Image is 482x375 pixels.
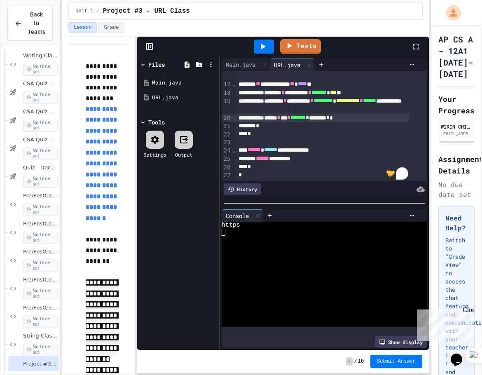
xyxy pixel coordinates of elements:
span: Writing Classes #2 - Cat [23,52,58,59]
span: No time set [23,175,58,188]
div: Console [222,209,263,222]
span: CSA Quiz #1: Attributes [23,80,58,87]
span: Project #3 - URL Class [23,361,58,368]
span: No time set [23,203,58,216]
span: No time set [23,259,58,272]
span: Quiz - Documentation, Preconditions and Postconditions [23,164,58,171]
div: Main.java [152,79,216,87]
span: No time set [23,287,58,300]
div: 21 [222,122,232,131]
span: Back to Teams [27,10,46,36]
h3: Need Help? [445,213,468,233]
span: No time set [23,91,58,104]
span: 10 [358,358,364,365]
div: [EMAIL_ADDRESS][DOMAIN_NAME] [441,131,472,137]
div: Main.java [222,59,270,71]
h2: Your Progress [438,93,475,116]
span: Unit 1 [75,8,93,14]
span: - [346,357,352,366]
div: 26 [222,164,232,172]
span: / [354,358,357,365]
span: No time set [23,231,58,244]
div: Output [175,151,192,158]
span: Submit Answer [377,358,416,365]
div: My Account [438,3,463,22]
iframe: chat widget [414,306,474,341]
span: Pre/PostConditions #3 [23,248,58,255]
div: URL.java [270,59,315,71]
h2: Assignment Details [438,153,475,176]
iframe: chat widget [447,342,474,367]
div: 27 [222,171,232,180]
div: 18 [222,89,232,97]
div: 22 [222,131,232,139]
div: 25 [222,155,232,163]
button: Lesson [68,22,97,33]
div: History [224,183,261,195]
span: No time set [23,119,58,132]
span: No time set [23,315,58,328]
span: CSA Quiz #2: Accessor Methods [23,108,58,115]
span: Pre/PostConditions #1 [23,192,58,199]
div: 17 [222,80,232,89]
button: Grade [98,22,124,33]
div: Settings [143,151,166,158]
button: Submit Answer [370,355,422,368]
a: Tests [280,39,321,54]
div: 23 [222,138,232,147]
button: Back to Teams [7,6,53,41]
div: 19 [222,97,232,114]
span: Pre/PostConditions #2 [23,220,58,227]
span: Fold line [232,81,236,87]
span: No time set [23,343,58,356]
div: URL.java [152,94,216,102]
span: / [96,8,99,14]
div: 16 [222,64,232,80]
div: Console [222,211,253,220]
span: CSA Quiz #3: Mutator Methods [23,136,58,143]
h1: AP CS A - 12A1 [DATE]-[DATE] [438,33,475,80]
div: 24 [222,147,232,155]
span: No time set [23,63,58,76]
span: No time set [23,147,58,160]
span: Fold line [232,147,236,154]
div: Files [148,60,165,69]
div: Chat with us now!Close [3,3,57,52]
div: Main.java [222,60,260,69]
div: WIRIN CHINTHAMMIT [441,123,472,130]
span: Fold line [232,65,236,71]
span: Project #3 - URL Class [103,6,190,16]
div: 20 [222,114,232,122]
span: https [222,222,240,229]
span: Pre/PostConditions #4 [23,277,58,284]
div: Show display [375,336,427,348]
span: String Class Review #1 [23,333,58,340]
span: Pre/PostConditions #5 [23,305,58,312]
div: URL.java [270,61,304,69]
div: Tools [148,118,165,127]
div: No due date set [438,180,475,199]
